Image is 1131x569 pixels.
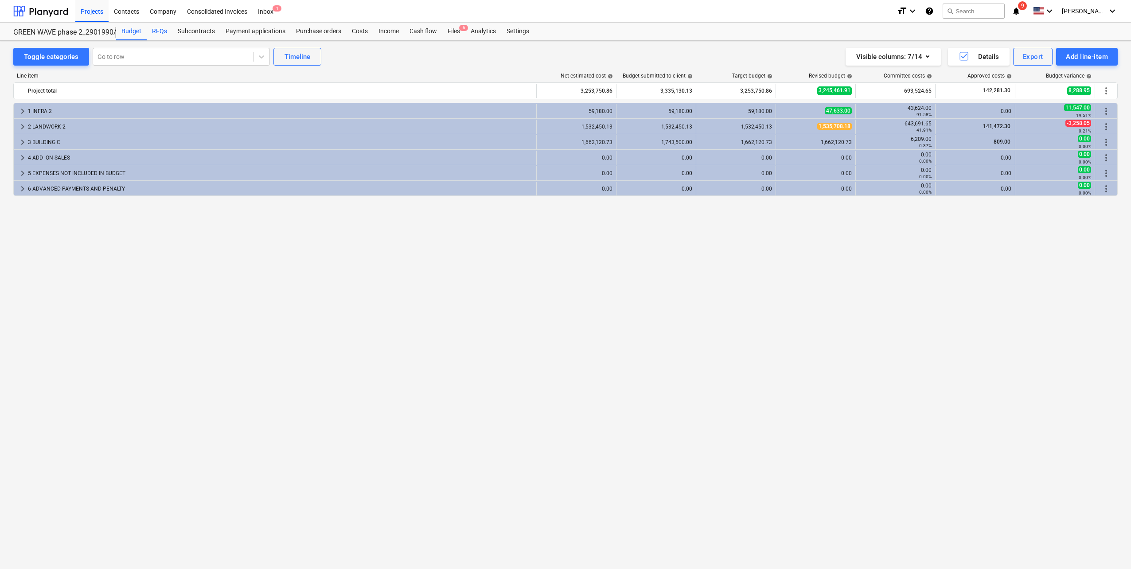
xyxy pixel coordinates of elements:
div: 0.00 [540,155,612,161]
div: 643,691.65 [859,121,932,133]
div: 3,335,130.13 [620,84,692,98]
div: 0.00 [939,108,1011,114]
span: More actions [1101,137,1111,148]
small: 91.58% [916,112,932,117]
div: 1,662,120.73 [700,139,772,145]
span: More actions [1101,183,1111,194]
div: 6 ADVANCED PAYMENTS AND PENALTY [28,182,533,196]
div: 0.00 [780,186,852,192]
button: Visible columns:7/14 [846,48,941,66]
a: Budget [116,23,147,40]
small: 0.00% [919,174,932,179]
small: 0.00% [1079,191,1091,195]
a: Cash flow [404,23,442,40]
div: 59,180.00 [700,108,772,114]
span: 0.00 [1078,151,1091,158]
span: keyboard_arrow_right [17,137,28,148]
div: Project total [28,84,533,98]
small: 0.37% [919,143,932,148]
span: More actions [1101,106,1111,117]
span: -3,258.05 [1065,120,1091,127]
a: Costs [347,23,373,40]
span: keyboard_arrow_right [17,152,28,163]
div: 1 INFRA 2 [28,104,533,118]
div: 0.00 [859,152,932,164]
a: Settings [501,23,534,40]
div: Visible columns : 7/14 [856,51,930,62]
div: Analytics [465,23,501,40]
div: Export [1023,51,1043,62]
iframe: Chat Widget [1087,526,1131,569]
span: help [686,74,693,79]
div: 3,253,750.86 [700,84,772,98]
div: 0.00 [939,170,1011,176]
span: 1,535,708.18 [817,123,852,130]
div: Add line-item [1066,51,1108,62]
span: 9 [1018,1,1027,10]
div: 59,180.00 [620,108,692,114]
div: 2 LANDWORK 2 [28,120,533,134]
small: 0.00% [919,159,932,164]
span: 6 [459,25,468,31]
i: keyboard_arrow_down [907,6,918,16]
div: 59,180.00 [540,108,612,114]
span: 0.00 [1078,182,1091,189]
div: 0.00 [540,186,612,192]
span: keyboard_arrow_right [17,121,28,132]
a: Payment applications [220,23,291,40]
div: 1,532,450.13 [620,124,692,130]
span: help [925,74,932,79]
div: 1,662,120.73 [780,139,852,145]
div: 6,209.00 [859,136,932,148]
span: help [765,74,772,79]
div: 4 ADD- ON SALES [28,151,533,165]
a: Purchase orders [291,23,347,40]
span: 0.00 [1078,166,1091,173]
div: 0.00 [780,170,852,176]
span: More actions [1101,86,1111,96]
div: 0.00 [939,186,1011,192]
div: 0.00 [620,186,692,192]
div: Committed costs [884,73,932,79]
div: Timeline [285,51,310,62]
i: keyboard_arrow_down [1107,6,1118,16]
div: 3 BUILDING C [28,135,533,149]
button: Timeline [273,48,321,66]
div: 0.00 [859,183,932,195]
div: 1,743,500.00 [620,139,692,145]
div: 0.00 [859,167,932,179]
button: Details [948,48,1010,66]
span: 8,288.95 [1067,86,1091,95]
i: keyboard_arrow_down [1044,6,1055,16]
small: 41.91% [916,128,932,133]
div: 3,253,750.86 [540,84,612,98]
div: GREEN WAVE phase 2_2901990/2901996/2901997 [13,28,105,37]
span: More actions [1101,121,1111,132]
div: Target budget [732,73,772,79]
div: 0.00 [939,155,1011,161]
button: Toggle categories [13,48,89,66]
div: 0.00 [620,170,692,176]
small: 0.00% [1079,160,1091,164]
span: 11,547.00 [1064,104,1091,111]
span: More actions [1101,152,1111,163]
div: 5 EXPENSES NOT INCLUDED IN BUDGET [28,166,533,180]
div: 1,662,120.73 [540,139,612,145]
div: 0.00 [780,155,852,161]
span: 142,281.30 [982,87,1011,94]
div: 0.00 [540,170,612,176]
i: Knowledge base [925,6,934,16]
small: -0.21% [1077,129,1091,133]
div: Toggle categories [24,51,78,62]
button: Add line-item [1056,48,1118,66]
span: keyboard_arrow_right [17,183,28,194]
div: 693,524.65 [859,84,932,98]
span: 809.00 [993,139,1011,145]
a: Subcontracts [172,23,220,40]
